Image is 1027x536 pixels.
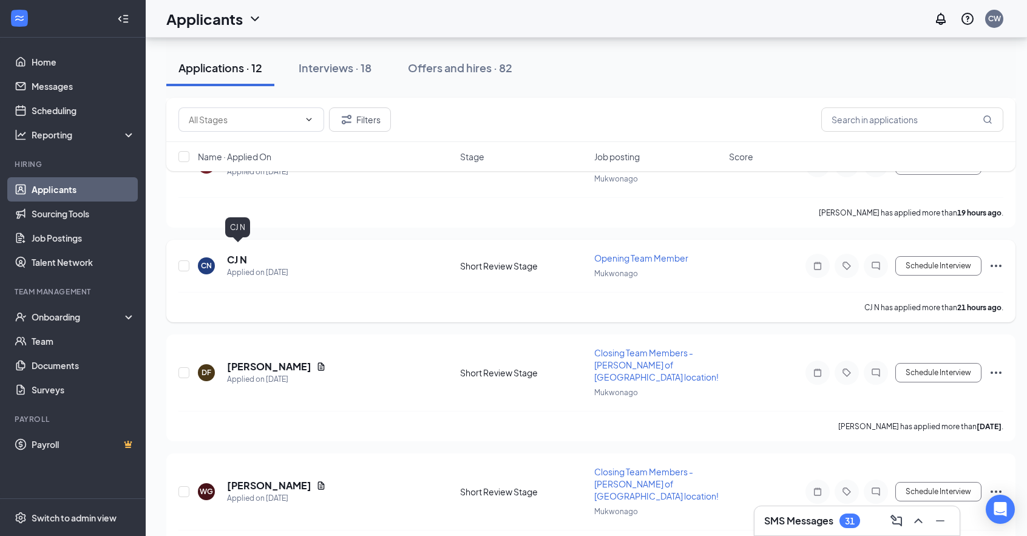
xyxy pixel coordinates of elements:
[989,484,1003,499] svg: Ellipses
[15,159,133,169] div: Hiring
[32,250,135,274] a: Talent Network
[838,421,1003,432] p: [PERSON_NAME] has applied more than .
[32,512,117,524] div: Switch to admin view
[594,269,638,278] span: Mukwonago
[32,329,135,353] a: Team
[895,482,981,501] button: Schedule Interview
[983,115,992,124] svg: MagnifyingGlass
[594,466,719,501] span: Closing Team Members - [PERSON_NAME] of [GEOGRAPHIC_DATA] location!
[329,107,391,132] button: Filter Filters
[201,260,212,271] div: CN
[408,60,512,75] div: Offers and hires · 82
[227,253,247,266] h5: CJ N
[316,481,326,490] svg: Document
[227,360,311,373] h5: [PERSON_NAME]
[13,12,25,24] svg: WorkstreamLogo
[460,260,588,272] div: Short Review Stage
[810,261,825,271] svg: Note
[32,98,135,123] a: Scheduling
[988,13,1001,24] div: CW
[32,432,135,456] a: PayrollCrown
[202,367,211,378] div: DF
[764,514,833,528] h3: SMS Messages
[304,115,314,124] svg: ChevronDown
[178,60,262,75] div: Applications · 12
[934,12,948,26] svg: Notifications
[909,511,928,531] button: ChevronUp
[594,151,640,163] span: Job posting
[460,367,588,379] div: Short Review Stage
[839,368,854,378] svg: Tag
[227,479,311,492] h5: [PERSON_NAME]
[957,303,1002,312] b: 21 hours ago
[15,512,27,524] svg: Settings
[839,261,854,271] svg: Tag
[594,388,638,397] span: Mukwonago
[227,492,326,504] div: Applied on [DATE]
[15,129,27,141] svg: Analysis
[895,256,981,276] button: Schedule Interview
[32,226,135,250] a: Job Postings
[200,486,213,497] div: WG
[977,422,1002,431] b: [DATE]
[869,368,883,378] svg: ChatInactive
[339,112,354,127] svg: Filter
[887,511,906,531] button: ComposeMessage
[15,287,133,297] div: Team Management
[869,487,883,497] svg: ChatInactive
[32,202,135,226] a: Sourcing Tools
[299,60,371,75] div: Interviews · 18
[895,363,981,382] button: Schedule Interview
[869,261,883,271] svg: ChatInactive
[810,368,825,378] svg: Note
[989,259,1003,273] svg: Ellipses
[198,151,271,163] span: Name · Applied On
[821,107,1003,132] input: Search in applications
[594,253,688,263] span: Opening Team Member
[166,8,243,29] h1: Applicants
[864,302,1003,313] p: CJ N has applied more than .
[911,514,926,528] svg: ChevronUp
[819,208,1003,218] p: [PERSON_NAME] has applied more than .
[15,311,27,323] svg: UserCheck
[32,177,135,202] a: Applicants
[227,373,326,385] div: Applied on [DATE]
[189,113,299,126] input: All Stages
[225,217,250,237] div: CJ N
[32,311,125,323] div: Onboarding
[32,129,136,141] div: Reporting
[930,511,950,531] button: Minimize
[460,486,588,498] div: Short Review Stage
[316,362,326,371] svg: Document
[729,151,753,163] span: Score
[594,507,638,516] span: Mukwonago
[957,208,1002,217] b: 19 hours ago
[989,365,1003,380] svg: Ellipses
[933,514,947,528] svg: Minimize
[460,151,484,163] span: Stage
[117,13,129,25] svg: Collapse
[839,487,854,497] svg: Tag
[810,487,825,497] svg: Note
[845,516,855,526] div: 31
[594,347,719,382] span: Closing Team Members - [PERSON_NAME] of [GEOGRAPHIC_DATA] location!
[986,495,1015,524] div: Open Intercom Messenger
[960,12,975,26] svg: QuestionInfo
[889,514,904,528] svg: ComposeMessage
[32,74,135,98] a: Messages
[32,50,135,74] a: Home
[15,414,133,424] div: Payroll
[32,378,135,402] a: Surveys
[227,266,288,279] div: Applied on [DATE]
[32,353,135,378] a: Documents
[248,12,262,26] svg: ChevronDown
